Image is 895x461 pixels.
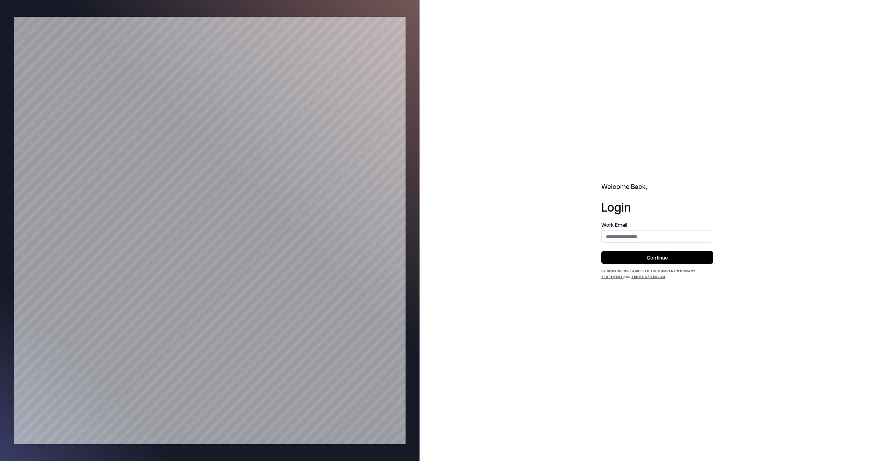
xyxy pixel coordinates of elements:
[601,251,713,264] button: Continue
[601,182,713,192] h2: Welcome Back,
[601,200,713,214] h1: Login
[601,268,713,279] div: By continuing, I agree to the Company's and
[631,274,665,278] a: Terms of Service
[601,222,713,227] label: Work Email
